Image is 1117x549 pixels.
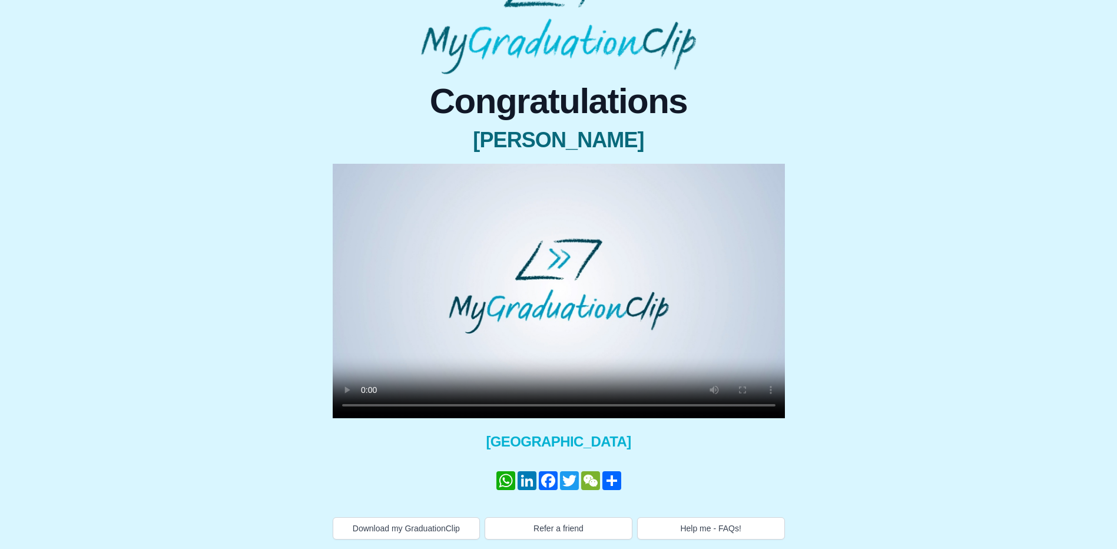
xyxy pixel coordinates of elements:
[333,84,785,119] span: Congratulations
[495,471,516,490] a: WhatsApp
[601,471,622,490] a: Share
[333,432,785,451] span: [GEOGRAPHIC_DATA]
[333,128,785,152] span: [PERSON_NAME]
[516,471,538,490] a: LinkedIn
[559,471,580,490] a: Twitter
[580,471,601,490] a: WeChat
[485,517,632,540] button: Refer a friend
[637,517,785,540] button: Help me - FAQs!
[333,517,480,540] button: Download my GraduationClip
[538,471,559,490] a: Facebook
